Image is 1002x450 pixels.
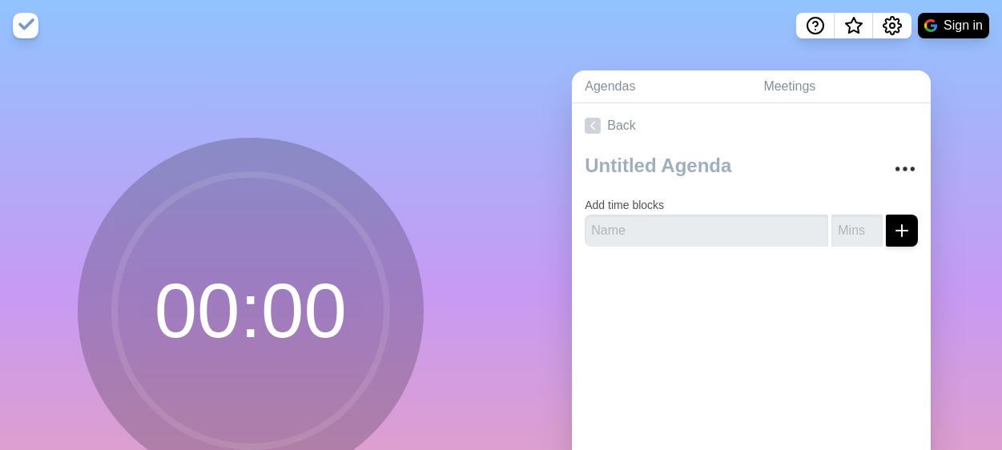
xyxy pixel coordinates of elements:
input: Name [585,215,828,247]
button: Sign in [918,13,989,38]
input: Mins [831,215,883,247]
label: Add time blocks [585,199,664,211]
a: Meetings [750,70,931,103]
a: Agendas [572,70,750,103]
img: timeblocks logo [13,13,38,38]
button: Help [796,13,835,38]
button: More [889,153,921,185]
button: What’s new [835,13,873,38]
a: Back [572,103,931,148]
img: google logo [924,19,937,32]
button: Settings [873,13,911,38]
